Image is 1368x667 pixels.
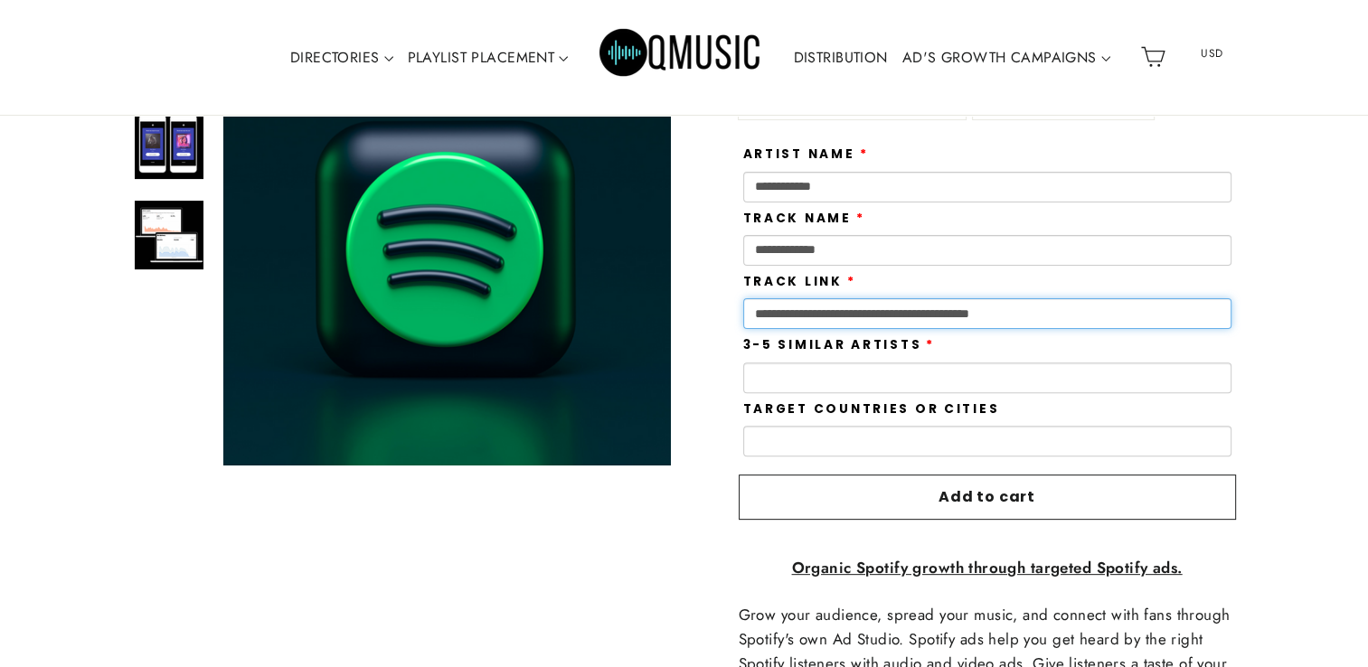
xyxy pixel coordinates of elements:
[1177,40,1246,67] span: USD
[135,201,203,269] img: Spotify Ads Campaign
[939,486,1035,507] span: Add to cart
[743,402,1000,417] label: Target Countries or Cities
[791,557,1182,578] strong: Organic Spotify growth through targeted Spotify ads.
[743,147,869,162] label: Artist Name
[895,37,1118,79] a: AD'S GROWTH CAMPAIGNS
[743,211,865,226] label: Track Name
[401,37,576,79] a: PLAYLIST PLACEMENT
[135,110,203,179] img: Spotify Ads Campaign
[786,37,894,79] a: DISTRIBUTION
[743,338,935,352] label: 3-5 Similar Artists
[743,275,856,289] label: Track Link
[739,474,1236,520] button: Add to cart
[599,16,762,98] img: Q Music Promotions
[283,37,401,79] a: DIRECTORIES
[229,5,1133,110] div: Primary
